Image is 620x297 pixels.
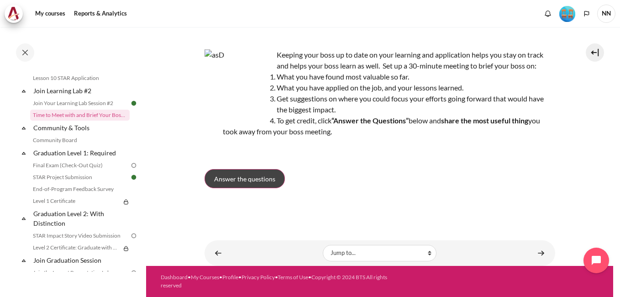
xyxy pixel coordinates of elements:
a: Time to Meet with and Brief Your Boss #2 [30,110,130,121]
span: Answer the questions [214,174,275,184]
a: Level 2 Certificate: Graduate with Distinction [30,242,121,253]
a: Community & Tools [32,122,130,134]
a: STAR Project Submission [30,172,130,183]
a: Profile [222,274,238,281]
a: Architeck Architeck [5,5,27,23]
a: User menu [597,5,615,23]
a: End-of-Program Feedback Survey [30,184,130,195]
button: Languages [580,7,594,21]
img: Done [130,99,138,107]
img: asD [205,49,273,118]
div: Show notification window with no new notifications [541,7,555,21]
a: My Courses [191,274,219,281]
a: ◄ Join Your Learning Lab Session #2 [209,244,227,262]
a: Join the Impact Presentation Lab [30,267,130,278]
img: Architeck [7,7,20,21]
a: Community Board ► [532,244,550,262]
span: NN [597,5,615,23]
img: To do [130,161,138,170]
a: STAR Impact Story Video Submission [30,230,130,241]
span: Collapse [19,214,28,223]
span: To get credit, click below and you took away from your boss meeting. [223,116,540,136]
strong: “Answer the Questions” [331,116,409,125]
a: Community Board [30,135,130,146]
a: Lesson 10 STAR Application [30,73,130,84]
div: • • • • • [161,273,398,290]
a: Level #4 [556,5,579,22]
a: Final Exam (Check-Out Quiz) [30,160,130,171]
span: Collapse [19,123,28,133]
a: Answer the questions [205,169,285,188]
li: Get suggestions on where you could focus your efforts going forward that would have the biggest i... [223,93,555,115]
li: What you have applied on the job, and your lessons learned. [223,82,555,93]
a: Graduation Level 2: With Distinction [32,207,130,229]
img: Done [130,173,138,181]
a: Join Graduation Session [32,254,130,266]
img: Level #4 [559,6,575,22]
a: Privacy Policy [242,274,275,281]
a: My courses [32,5,68,23]
a: Level 1 Certificate [30,196,121,207]
a: Terms of Use [278,274,308,281]
div: Level #4 [559,5,575,22]
li: What you have found most valuable so far. [223,71,555,82]
a: Reports & Analytics [71,5,130,23]
strong: share the most useful thing [441,116,528,125]
span: Collapse [19,148,28,158]
a: Dashboard [161,274,188,281]
a: Join Your Learning Lab Session #2 [30,98,130,109]
span: Collapse [19,86,28,95]
a: Join Learning Lab #2 [32,85,130,97]
img: To do [130,269,138,277]
div: Keeping your boss up to date on your learning and application helps you stay on track and helps y... [205,49,555,155]
a: Graduation Level 1: Required [32,147,130,159]
img: To do [130,232,138,240]
span: Collapse [19,256,28,265]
